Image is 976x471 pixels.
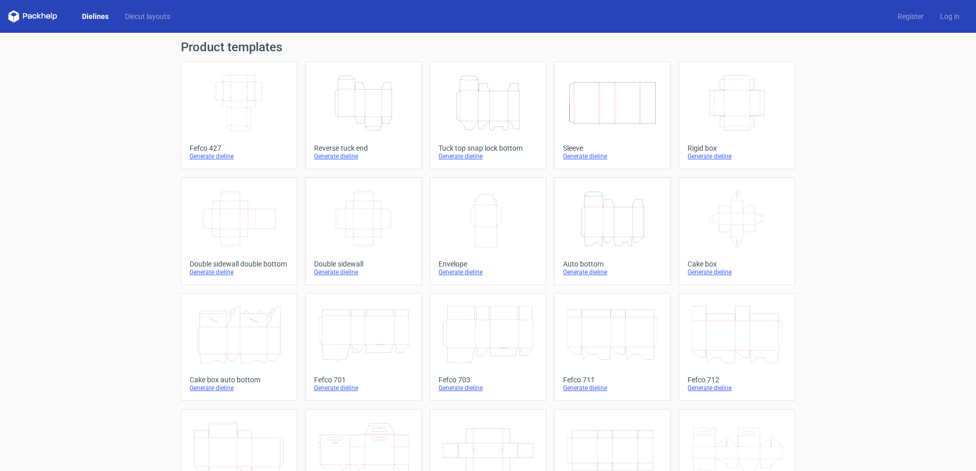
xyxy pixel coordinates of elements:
div: Double sidewall [314,260,413,268]
div: Generate dieline [688,384,786,392]
div: Generate dieline [439,384,537,392]
a: Fefco 711Generate dieline [554,293,671,401]
div: Generate dieline [190,152,288,160]
a: Auto bottomGenerate dieline [554,177,671,285]
div: Rigid box [688,144,786,152]
div: Generate dieline [190,384,288,392]
a: Double sidewallGenerate dieline [305,177,422,285]
div: Envelope [439,260,537,268]
a: Cake box auto bottomGenerate dieline [181,293,297,401]
div: Double sidewall double bottom [190,260,288,268]
div: Generate dieline [439,268,537,276]
div: Fefco 427 [190,144,288,152]
a: Fefco 427Generate dieline [181,62,297,169]
div: Generate dieline [563,268,662,276]
div: Auto bottom [563,260,662,268]
div: Cake box auto bottom [190,376,288,384]
div: Generate dieline [688,268,786,276]
a: Fefco 701Generate dieline [305,293,422,401]
div: Tuck top snap lock bottom [439,144,537,152]
a: Rigid boxGenerate dieline [679,62,795,169]
div: Generate dieline [314,152,413,160]
a: Register [889,11,932,22]
div: Fefco 701 [314,376,413,384]
div: Generate dieline [190,268,288,276]
a: Tuck top snap lock bottomGenerate dieline [430,62,546,169]
div: Reverse tuck end [314,144,413,152]
a: EnvelopeGenerate dieline [430,177,546,285]
div: Generate dieline [563,152,662,160]
a: Double sidewall double bottomGenerate dieline [181,177,297,285]
div: Generate dieline [314,268,413,276]
div: Generate dieline [688,152,786,160]
div: Generate dieline [563,384,662,392]
a: Reverse tuck endGenerate dieline [305,62,422,169]
a: SleeveGenerate dieline [554,62,671,169]
div: Fefco 712 [688,376,786,384]
div: Generate dieline [314,384,413,392]
div: Generate dieline [439,152,537,160]
h1: Product templates [181,41,796,53]
a: Fefco 712Generate dieline [679,293,795,401]
a: Log in [932,11,968,22]
a: Diecut layouts [117,11,178,22]
div: Fefco 703 [439,376,537,384]
a: Cake boxGenerate dieline [679,177,795,285]
div: Cake box [688,260,786,268]
div: Fefco 711 [563,376,662,384]
div: Sleeve [563,144,662,152]
a: Fefco 703Generate dieline [430,293,546,401]
a: Dielines [74,11,117,22]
